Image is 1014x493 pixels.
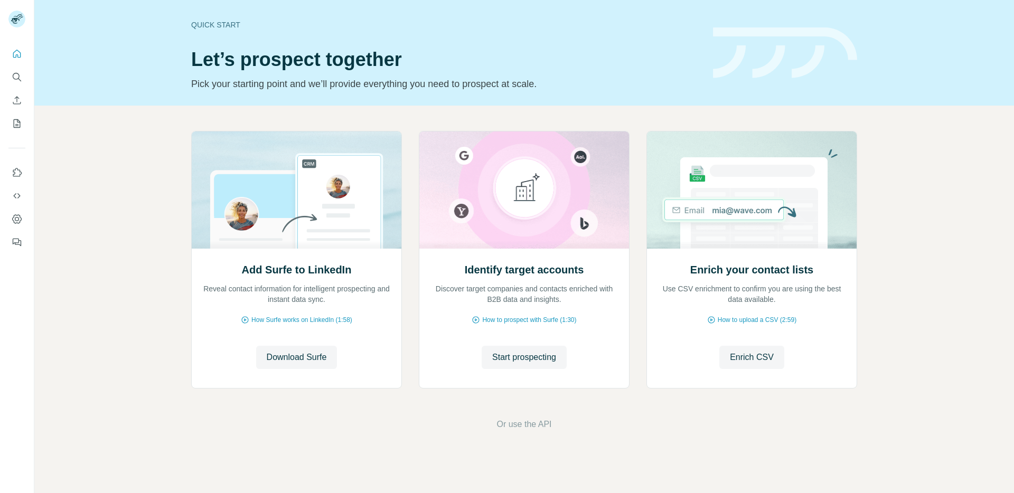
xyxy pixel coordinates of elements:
button: Or use the API [496,418,551,431]
p: Use CSV enrichment to confirm you are using the best data available. [658,283,846,305]
button: Start prospecting [482,346,567,369]
button: My lists [8,114,25,133]
h2: Enrich your contact lists [690,262,813,277]
span: Start prospecting [492,351,556,364]
button: Search [8,68,25,87]
p: Discover target companies and contacts enriched with B2B data and insights. [430,283,618,305]
h2: Add Surfe to LinkedIn [242,262,352,277]
button: Enrich CSV [719,346,784,369]
button: Use Surfe API [8,186,25,205]
img: Identify target accounts [419,131,630,249]
img: banner [713,27,857,79]
p: Reveal contact information for intelligent prospecting and instant data sync. [202,283,391,305]
span: How Surfe works on LinkedIn (1:58) [251,315,352,325]
div: Quick start [191,20,700,30]
button: Enrich CSV [8,91,25,110]
button: Use Surfe on LinkedIn [8,163,25,182]
span: How to upload a CSV (2:59) [718,315,796,325]
h2: Identify target accounts [465,262,584,277]
button: Download Surfe [256,346,337,369]
button: Quick start [8,44,25,63]
span: How to prospect with Surfe (1:30) [482,315,576,325]
span: Download Surfe [267,351,327,364]
button: Feedback [8,233,25,252]
button: Dashboard [8,210,25,229]
span: Enrich CSV [730,351,774,364]
img: Enrich your contact lists [646,131,857,249]
img: Add Surfe to LinkedIn [191,131,402,249]
h1: Let’s prospect together [191,49,700,70]
p: Pick your starting point and we’ll provide everything you need to prospect at scale. [191,77,700,91]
